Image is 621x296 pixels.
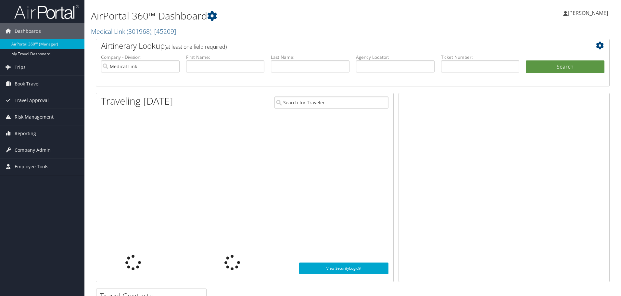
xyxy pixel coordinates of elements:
[356,54,435,60] label: Agency Locator:
[15,23,41,39] span: Dashboards
[101,94,173,108] h1: Traveling [DATE]
[271,54,349,60] label: Last Name:
[127,27,151,36] span: ( 301968 )
[101,40,562,51] h2: Airtinerary Lookup
[299,263,388,274] a: View SecurityLogic®
[15,159,48,175] span: Employee Tools
[15,76,40,92] span: Book Travel
[526,60,604,73] button: Search
[15,109,54,125] span: Risk Management
[15,142,51,158] span: Company Admin
[91,27,176,36] a: Medical Link
[568,9,608,17] span: [PERSON_NAME]
[165,43,227,50] span: (at least one field required)
[15,92,49,109] span: Travel Approval
[101,54,180,60] label: Company - Division:
[151,27,176,36] span: , [ 45209 ]
[15,59,26,75] span: Trips
[91,9,440,23] h1: AirPortal 360™ Dashboard
[441,54,520,60] label: Ticket Number:
[186,54,265,60] label: First Name:
[563,3,615,23] a: [PERSON_NAME]
[274,97,388,109] input: Search for Traveler
[14,4,79,19] img: airportal-logo.png
[15,125,36,142] span: Reporting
